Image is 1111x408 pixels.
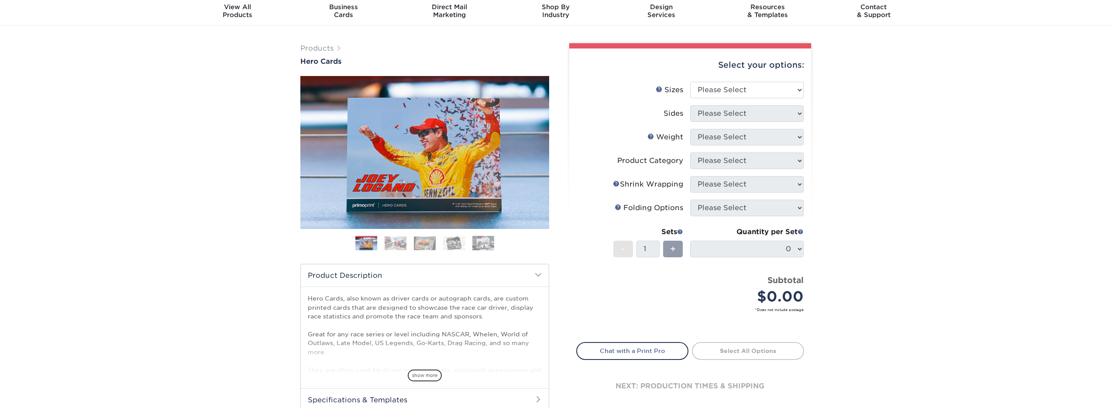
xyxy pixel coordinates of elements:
[821,3,927,19] div: & Support
[690,227,804,237] div: Quantity per Set
[502,3,609,19] div: Industry
[613,227,683,237] div: Sets
[472,235,494,251] img: Hero Cards 05
[609,3,715,11] span: Design
[408,370,442,381] span: show more
[615,203,683,213] div: Folding Options
[290,3,396,19] div: Cards
[715,3,821,11] span: Resources
[300,74,549,231] img: Hero Cards 01
[656,85,683,95] div: Sizes
[300,57,549,66] a: Hero Cards
[576,342,688,360] a: Chat with a Print Pro
[414,236,436,250] img: Hero Cards 03
[715,3,821,19] div: & Templates
[301,264,549,287] h2: Product Description
[385,236,406,250] img: Hero Cards 02
[613,179,683,190] div: Shrink Wrapping
[185,3,291,19] div: Products
[576,48,804,82] div: Select your options:
[290,3,396,11] span: Business
[355,237,377,251] img: Hero Cards 01
[583,307,804,312] small: *Does not include postage
[300,44,334,52] a: Products
[443,236,465,250] img: Hero Cards 04
[647,132,683,142] div: Weight
[617,156,683,166] div: Product Category
[396,3,502,11] span: Direct Mail
[185,3,291,11] span: View All
[621,242,625,256] span: -
[502,3,609,11] span: Shop By
[821,3,927,11] span: Contact
[692,342,804,360] a: Select All Options
[697,286,804,307] div: $0.00
[767,275,804,285] strong: Subtotal
[670,242,676,256] span: +
[396,3,502,19] div: Marketing
[664,108,683,119] div: Sides
[609,3,715,19] div: Services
